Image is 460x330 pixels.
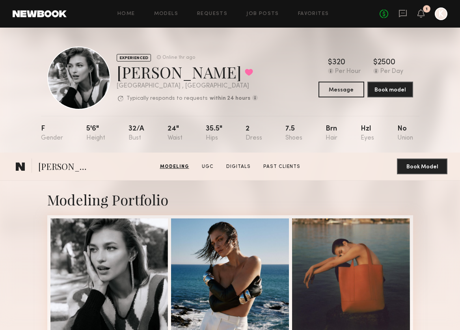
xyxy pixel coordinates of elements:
[397,125,413,142] div: No
[210,96,250,101] b: within 24 hours
[154,11,178,17] a: Models
[397,158,447,174] button: Book Model
[378,59,395,67] div: 2500
[397,163,447,170] a: Book Model
[199,163,217,170] a: UGC
[361,125,374,142] div: Hzl
[117,11,135,17] a: Home
[86,125,105,142] div: 5'6"
[328,59,332,67] div: $
[373,59,378,67] div: $
[168,125,183,142] div: 24"
[335,68,361,75] div: Per Hour
[117,54,151,62] div: EXPERIENCED
[127,96,208,101] p: Typically responds to requests
[246,11,279,17] a: Job Posts
[380,68,403,75] div: Per Day
[223,163,254,170] a: Digitals
[332,59,345,67] div: 320
[426,7,428,11] div: 1
[435,7,447,20] a: K
[367,82,413,97] button: Book model
[41,125,63,142] div: F
[162,55,195,60] div: Online 1hr ago
[117,83,258,89] div: [GEOGRAPHIC_DATA] , [GEOGRAPHIC_DATA]
[117,62,258,82] div: [PERSON_NAME]
[246,125,262,142] div: 2
[38,160,93,174] span: [PERSON_NAME]
[157,163,192,170] a: Modeling
[298,11,329,17] a: Favorites
[197,11,227,17] a: Requests
[285,125,302,142] div: 7.5
[326,125,337,142] div: Brn
[206,125,222,142] div: 35.5"
[318,82,364,97] button: Message
[47,190,413,209] div: Modeling Portfolio
[260,163,304,170] a: Past Clients
[129,125,144,142] div: 32/a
